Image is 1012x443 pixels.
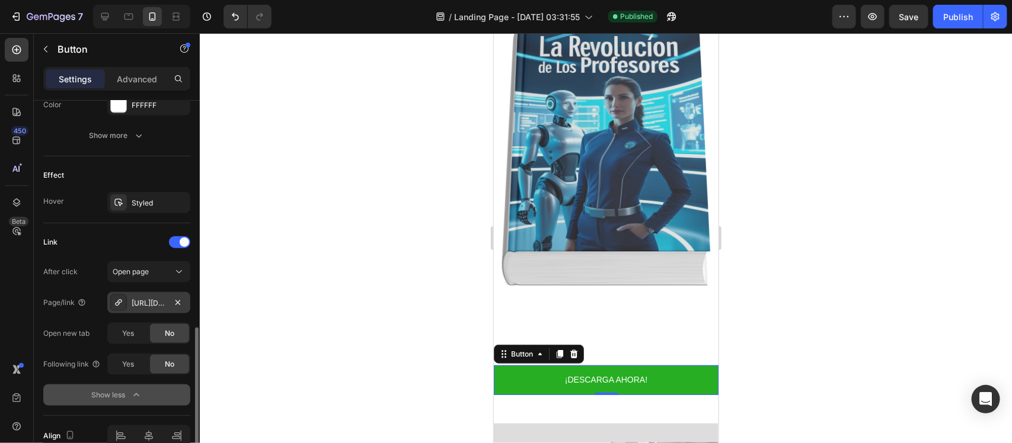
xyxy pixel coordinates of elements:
iframe: Design area [494,33,719,443]
span: No [165,328,174,339]
div: Link [43,237,58,248]
button: Save [889,5,928,28]
button: 7 [5,5,88,28]
div: Hover [43,196,64,207]
div: [URL][DOMAIN_NAME] [132,298,166,309]
div: Undo/Redo [224,5,272,28]
div: Show more [90,130,145,142]
span: Yes [122,328,134,339]
div: Styled [132,198,187,208]
span: Published [620,11,653,22]
p: 7 [78,9,83,24]
div: Effect [43,170,64,181]
div: FFFFFF [132,100,187,111]
div: Page/link [43,297,87,308]
button: Open page [107,261,190,283]
div: Following link [43,359,101,370]
div: Show less [92,389,142,401]
div: Publish [943,11,973,23]
p: Settings [59,73,92,85]
span: Open page [113,267,149,276]
span: No [165,359,174,370]
div: Beta [9,217,28,226]
span: Landing Page - [DATE] 03:31:55 [454,11,580,23]
button: Show less [43,384,190,406]
button: Publish [933,5,983,28]
div: Open new tab [43,328,90,339]
span: Yes [122,359,134,370]
p: Button [58,42,158,56]
div: Open Intercom Messenger [972,385,1000,413]
div: Color [43,99,62,110]
span: / [449,11,452,23]
button: Show more [43,125,190,146]
span: Save [899,12,919,22]
p: Advanced [117,73,157,85]
div: After click [43,267,78,277]
div: 450 [11,126,28,136]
